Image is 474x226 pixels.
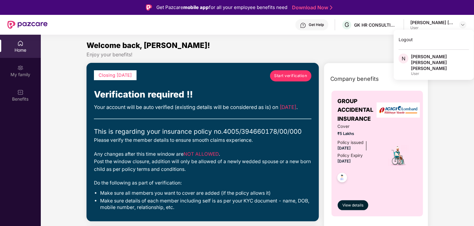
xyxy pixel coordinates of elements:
span: G [345,21,349,28]
span: GROUP ACCIDENTAL INSURANCE [338,97,380,123]
div: Policy issued [338,139,364,146]
span: Start verification [274,73,307,79]
img: svg+xml;base64,PHN2ZyBpZD0iRHJvcGRvd24tMzJ4MzIiIHhtbG5zPSJodHRwOi8vd3d3LnczLm9yZy8yMDAwL3N2ZyIgd2... [460,22,465,27]
span: Cover [338,123,380,130]
span: Welcome back, [PERSON_NAME]! [87,41,210,50]
img: insurerLogo [377,102,420,118]
div: Your account will be auto verified (existing details will be considered as is) on . [94,103,311,111]
div: Enjoy your benefits! [87,51,429,58]
div: [PERSON_NAME] [PERSON_NAME] [PERSON_NAME] [411,54,469,71]
span: N [402,55,405,62]
span: [DATE] [338,146,351,150]
div: Logout [394,33,474,46]
img: svg+xml;base64,PHN2ZyB4bWxucz0iaHR0cDovL3d3dy53My5vcmcvMjAwMC9zdmciIHdpZHRoPSI0OC45NDMiIGhlaWdodD... [335,171,350,186]
div: Please verify the member details to ensure smooth claims experience. [94,137,311,144]
img: icon [388,145,409,167]
div: User [411,71,469,76]
div: Verification required !! [94,88,311,102]
li: Make sure details of each member including self is as per your KYC document - name, DOB, mobile n... [100,198,311,211]
img: svg+xml;base64,PHN2ZyBpZD0iQmVuZWZpdHMiIHhtbG5zPSJodHRwOi8vd3d3LnczLm9yZy8yMDAwL3N2ZyIgd2lkdGg9Ij... [17,89,23,95]
span: Company benefits [330,75,379,83]
span: ₹5 Lakhs [338,131,380,137]
span: View details [342,202,363,208]
img: Stroke [330,4,332,11]
img: svg+xml;base64,PHN2ZyB3aWR0aD0iMjAiIGhlaWdodD0iMjAiIHZpZXdCb3g9IjAgMCAyMCAyMCIgZmlsbD0ibm9uZSIgeG... [17,65,23,71]
div: Do the following as part of verification: [94,179,311,187]
li: Make sure all members you want to cover are added (if the policy allows it) [100,190,311,197]
span: [DATE] [338,159,351,163]
div: [PERSON_NAME] [PERSON_NAME] [PERSON_NAME] [410,20,454,25]
span: NOT ALLOWED [184,151,219,157]
a: Download Now [292,4,331,11]
a: Start verification [270,70,311,81]
div: This is regarding your insurance policy no. 4005/394660178/00/000 [94,127,311,137]
strong: mobile app [183,4,209,10]
div: Any changes after this time window are . Post the window closure, addition will only be allowed o... [94,150,311,173]
img: svg+xml;base64,PHN2ZyBpZD0iSG9tZSIgeG1sbnM9Imh0dHA6Ly93d3cudzMub3JnLzIwMDAvc3ZnIiB3aWR0aD0iMjAiIG... [17,40,23,46]
span: [DATE] [280,104,297,110]
span: Closing [DATE] [99,72,132,78]
img: Logo [146,4,152,11]
img: New Pazcare Logo [7,21,48,29]
div: Get Help [309,22,324,27]
img: svg+xml;base64,PHN2ZyBpZD0iSGVscC0zMngzMiIgeG1sbnM9Imh0dHA6Ly93d3cudzMub3JnLzIwMDAvc3ZnIiB3aWR0aD... [300,22,306,28]
div: GK HR CONSULTING INDIA PRIVATE LIMITED [354,22,397,28]
button: View details [338,200,368,210]
div: Policy Expiry [338,152,363,159]
div: Get Pazcare for all your employee benefits need [156,4,287,11]
div: User [410,25,454,30]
